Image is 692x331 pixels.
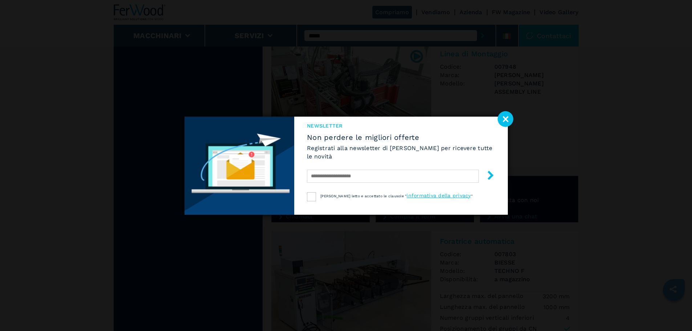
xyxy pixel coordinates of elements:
span: Non perdere le migliori offerte [307,133,495,142]
button: submit-button [479,168,495,185]
span: [PERSON_NAME] letto e accettato le clausole " [320,194,406,198]
a: informativa della privacy [406,193,471,198]
h6: Registrati alla newsletter di [PERSON_NAME] per ricevere tutte le novità [307,144,495,161]
span: " [471,194,473,198]
img: Newsletter image [185,117,295,215]
span: NEWSLETTER [307,122,495,129]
